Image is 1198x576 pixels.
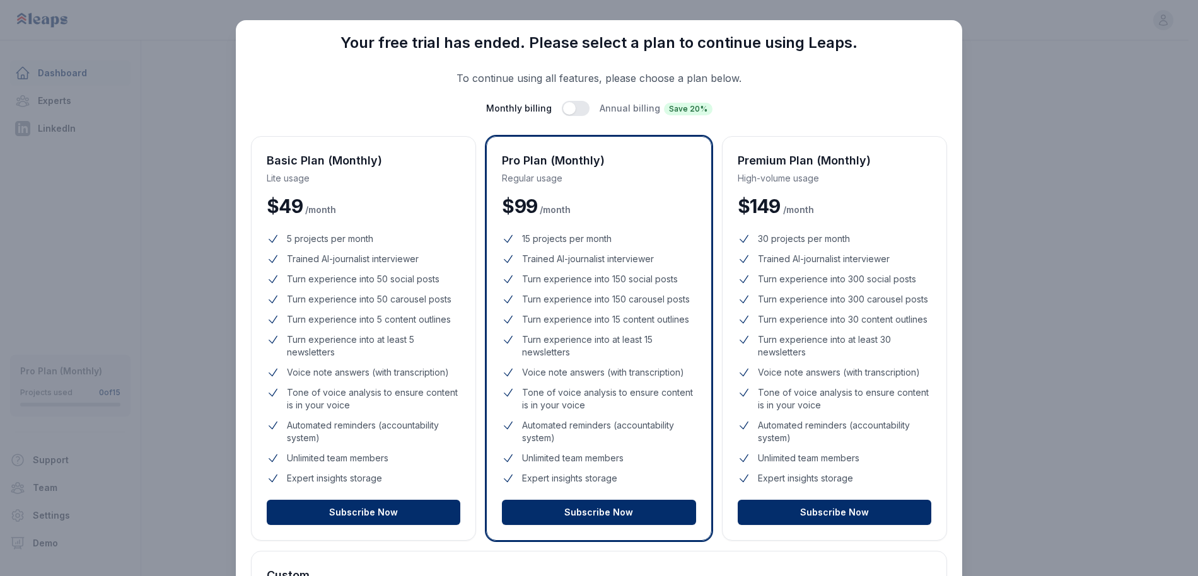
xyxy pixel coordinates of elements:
[267,172,460,185] p: Lite usage
[522,293,690,306] span: Turn experience into 150 carousel posts
[522,452,624,464] span: Unlimited team members
[540,204,571,216] span: / month
[758,419,931,444] span: Automated reminders (accountability system)
[287,419,460,444] span: Automated reminders (accountability system)
[287,472,382,485] span: Expert insights storage
[287,233,373,245] span: 5 projects per month
[758,293,928,306] span: Turn experience into 300 carousel posts
[758,452,859,464] span: Unlimited team members
[522,419,695,444] span: Automated reminders (accountability system)
[522,233,612,245] span: 15 projects per month
[287,386,460,412] span: Tone of voice analysis to ensure content is in your voice
[267,152,460,170] h3: Basic Plan (Monthly)
[267,500,460,525] button: Subscribe Now
[738,195,781,217] span: $ 149
[287,366,449,379] span: Voice note answers (with transcription)
[758,472,853,485] span: Expert insights storage
[758,366,920,379] span: Voice note answers (with transcription)
[758,386,931,412] span: Tone of voice analysis to ensure content is in your voice
[522,313,689,326] span: Turn experience into 15 content outlines
[522,472,617,485] span: Expert insights storage
[502,195,537,217] span: $ 99
[758,233,850,245] span: 30 projects per month
[522,253,654,265] span: Trained AI-journalist interviewer
[267,195,303,217] span: $ 49
[486,102,552,115] span: Monthly billing
[758,253,890,265] span: Trained AI-journalist interviewer
[758,333,931,359] span: Turn experience into at least 30 newsletters
[287,273,439,285] span: Turn experience into 50 social posts
[502,500,695,525] button: Subscribe Now
[738,500,931,525] button: Subscribe Now
[758,313,928,326] span: Turn experience into 30 content outlines
[522,273,678,285] span: Turn experience into 150 social posts
[287,313,451,326] span: Turn experience into 5 content outlines
[305,204,336,216] span: / month
[600,102,712,115] span: Annual billing
[287,293,451,306] span: Turn experience into 50 carousel posts
[502,152,695,170] h3: Pro Plan (Monthly)
[664,103,712,115] span: Save 20%
[502,172,695,185] p: Regular usage
[738,152,931,170] h3: Premium Plan (Monthly)
[287,253,419,265] span: Trained AI-journalist interviewer
[251,71,947,86] p: To continue using all features, please choose a plan below.
[522,333,695,359] span: Turn experience into at least 15 newsletters
[522,386,695,412] span: Tone of voice analysis to ensure content is in your voice
[758,273,916,285] span: Turn experience into 300 social posts
[738,172,931,185] p: High-volume usage
[287,333,460,359] span: Turn experience into at least 5 newsletters
[522,366,684,379] span: Voice note answers (with transcription)
[783,204,814,216] span: / month
[251,35,947,50] h3: Your free trial has ended. Please select a plan to continue using Leaps.
[287,452,388,464] span: Unlimited team members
